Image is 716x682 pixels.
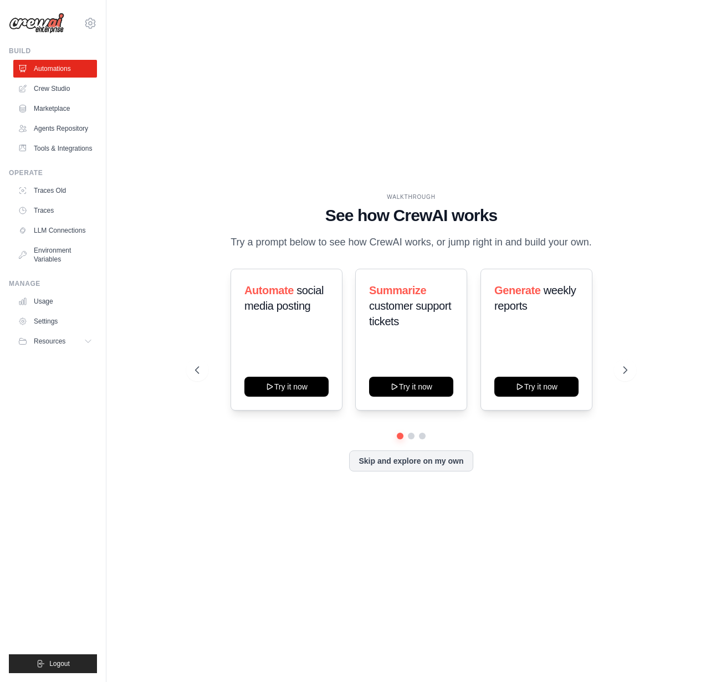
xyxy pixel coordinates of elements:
button: Try it now [494,377,579,397]
a: Environment Variables [13,242,97,268]
a: Traces [13,202,97,219]
a: Traces Old [13,182,97,199]
button: Try it now [244,377,329,397]
button: Skip and explore on my own [349,450,473,471]
span: Generate [494,284,541,296]
button: Logout [9,654,97,673]
a: Agents Repository [13,120,97,137]
span: weekly reports [494,284,576,312]
a: Automations [13,60,97,78]
a: Crew Studio [13,80,97,98]
p: Try a prompt below to see how CrewAI works, or jump right in and build your own. [225,234,597,250]
div: WALKTHROUGH [195,193,628,201]
span: Summarize [369,284,426,296]
a: Tools & Integrations [13,140,97,157]
a: LLM Connections [13,222,97,239]
span: social media posting [244,284,324,312]
div: Build [9,47,97,55]
h1: See how CrewAI works [195,206,628,225]
span: Automate [244,284,294,296]
button: Resources [13,332,97,350]
div: Manage [9,279,97,288]
div: Operate [9,168,97,177]
button: Try it now [369,377,453,397]
span: Resources [34,337,65,346]
span: customer support tickets [369,300,451,327]
img: Logo [9,13,64,34]
span: Logout [49,659,70,668]
a: Settings [13,312,97,330]
a: Usage [13,293,97,310]
a: Marketplace [13,100,97,117]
